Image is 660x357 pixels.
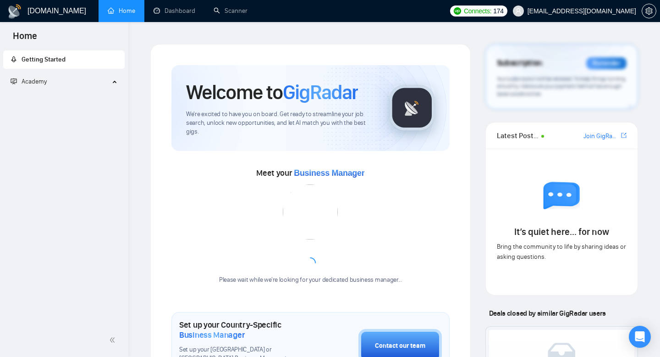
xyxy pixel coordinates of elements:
[283,184,338,240] img: error
[485,305,610,321] span: Deals closed by similar GigRadar users
[464,6,491,16] span: Connects:
[642,7,656,15] a: setting
[11,56,17,62] span: rocket
[586,57,627,69] div: Reminder
[621,132,627,139] span: export
[642,4,656,18] button: setting
[303,256,318,271] span: loading
[283,80,358,105] span: GigRadar
[214,7,247,15] a: searchScanner
[7,4,22,19] img: logo
[11,78,47,85] span: Academy
[186,80,358,105] h1: Welcome to
[11,78,17,84] span: fund-projection-screen
[543,182,580,218] img: empty chat
[108,7,135,15] a: homeHome
[515,8,522,14] span: user
[154,7,195,15] a: dashboardDashboard
[256,168,364,178] span: Meet your
[214,276,407,284] div: Please wait while we're looking for your dedicated business manager...
[5,29,44,49] span: Home
[22,78,47,85] span: Academy
[3,50,125,69] li: Getting Started
[497,56,542,71] span: Subscription
[497,75,626,97] span: Your subscription will be renewed. To keep things running smoothly, make sure your payment method...
[389,85,435,131] img: gigradar-logo.png
[179,320,313,340] h1: Set up your Country-Specific
[497,130,539,141] span: Latest Posts from the GigRadar Community
[583,131,619,141] a: Join GigRadar Slack Community
[375,341,425,351] div: Contact our team
[294,168,364,178] span: Business Manager
[454,7,461,15] img: upwork-logo.png
[22,56,66,63] span: Getting Started
[493,6,503,16] span: 174
[642,7,656,15] span: setting
[109,335,118,345] span: double-left
[629,326,651,348] div: Open Intercom Messenger
[514,226,609,237] span: It’s quiet here... for now
[179,330,245,340] span: Business Manager
[621,131,627,140] a: export
[186,110,374,136] span: We're excited to have you on board. Get ready to streamline your job search, unlock new opportuni...
[497,243,626,261] span: Bring the community to life by sharing ideas or asking questions.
